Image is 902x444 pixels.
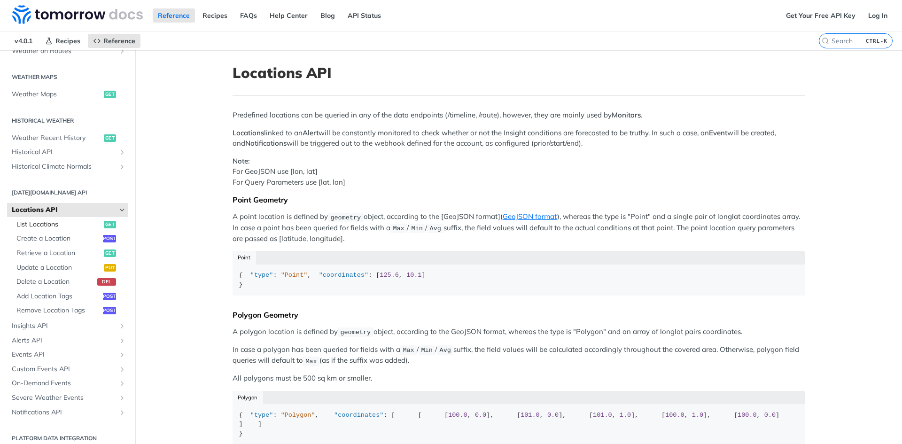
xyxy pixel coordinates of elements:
[12,365,116,374] span: Custom Events API
[319,272,368,279] span: "coordinates"
[103,235,116,242] span: post
[118,409,126,416] button: Show subpages for Notifications API
[233,195,805,204] div: Point Geometry
[7,348,128,362] a: Events APIShow subpages for Events API
[118,366,126,373] button: Show subpages for Custom Events API
[104,249,116,257] span: get
[103,293,116,300] span: post
[118,351,126,358] button: Show subpages for Events API
[118,148,126,156] button: Show subpages for Historical API
[118,337,126,344] button: Show subpages for Alerts API
[692,412,703,419] span: 1.0
[245,139,287,148] strong: Notifications
[264,8,313,23] a: Help Center
[7,319,128,333] a: Insights APIShow subpages for Insights API
[315,8,340,23] a: Blog
[12,350,116,359] span: Events API
[340,329,371,336] span: geometry
[411,225,422,232] span: Min
[153,8,195,23] a: Reference
[235,8,262,23] a: FAQs
[12,246,128,260] a: Retrieve a Locationget
[103,307,116,314] span: post
[330,214,361,221] span: geometry
[12,218,128,232] a: List Locationsget
[16,220,101,229] span: List Locations
[547,412,559,419] span: 0.0
[233,110,805,121] p: Predefined locations can be queried in any of the data endpoints (/timeline, /route), however, th...
[16,277,95,287] span: Delete a Location
[863,36,890,46] kbd: CTRL-K
[12,261,128,275] a: Update a Locationput
[342,8,386,23] a: API Status
[16,249,101,258] span: Retrieve a Location
[521,412,540,419] span: 101.0
[7,188,128,197] h2: [DATE][DOMAIN_NAME] API
[55,37,80,45] span: Recipes
[97,278,116,286] span: del
[233,373,805,384] p: All polygons must be 500 sq km or smaller.
[738,412,757,419] span: 100.0
[233,156,250,165] strong: Note:
[12,162,116,171] span: Historical Climate Normals
[12,321,116,331] span: Insights API
[593,412,612,419] span: 101.0
[12,90,101,99] span: Weather Maps
[233,310,805,319] div: Polygon Geometry
[403,347,414,354] span: Max
[440,347,451,354] span: Avg
[7,87,128,101] a: Weather Mapsget
[7,44,128,58] a: Weather on RoutesShow subpages for Weather on Routes
[12,379,116,388] span: On-Demand Events
[334,412,383,419] span: "coordinates"
[305,358,317,365] span: Max
[40,34,86,48] a: Recipes
[281,412,315,419] span: "Polygon"
[233,211,805,244] p: A point location is defined by object, according to the [GeoJSON format]( ), whereas the type is ...
[475,412,486,419] span: 0.0
[16,292,101,301] span: Add Location Tags
[665,412,684,419] span: 100.0
[250,272,273,279] span: "type"
[12,133,101,143] span: Weather Recent History
[250,412,273,419] span: "type"
[421,347,432,354] span: Min
[12,205,116,215] span: Locations API
[16,234,101,243] span: Create a Location
[233,344,805,366] p: In case a polygon has been queried for fields with a / / suffix, the field values will be calcula...
[7,391,128,405] a: Severe Weather EventsShow subpages for Severe Weather Events
[103,37,135,45] span: Reference
[393,225,404,232] span: Max
[104,134,116,142] span: get
[7,145,128,159] a: Historical APIShow subpages for Historical API
[12,275,128,289] a: Delete a Locationdel
[303,128,319,137] strong: Alert
[118,47,126,55] button: Show subpages for Weather on Routes
[16,306,101,315] span: Remove Location Tags
[233,64,805,81] h1: Locations API
[118,206,126,214] button: Hide subpages for Locations API
[16,263,101,273] span: Update a Location
[7,131,128,145] a: Weather Recent Historyget
[104,91,116,98] span: get
[12,148,116,157] span: Historical API
[12,336,116,345] span: Alerts API
[620,412,631,419] span: 1.0
[233,128,805,149] p: linked to an will be constantly monitored to check whether or not the Insight conditions are fore...
[12,47,116,56] span: Weather on Routes
[118,380,126,387] button: Show subpages for On-Demand Events
[88,34,140,48] a: Reference
[764,412,776,419] span: 0.0
[9,34,38,48] span: v4.0.1
[197,8,233,23] a: Recipes
[448,412,467,419] span: 100.0
[7,376,128,390] a: On-Demand EventsShow subpages for On-Demand Events
[709,128,727,137] strong: Event
[503,212,557,221] a: GeoJSON format
[430,225,441,232] span: Avg
[12,289,128,304] a: Add Location Tagspost
[239,271,799,289] div: { : , : [ , ] }
[12,408,116,417] span: Notifications API
[612,110,641,119] strong: Monitors
[233,128,264,137] strong: Locations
